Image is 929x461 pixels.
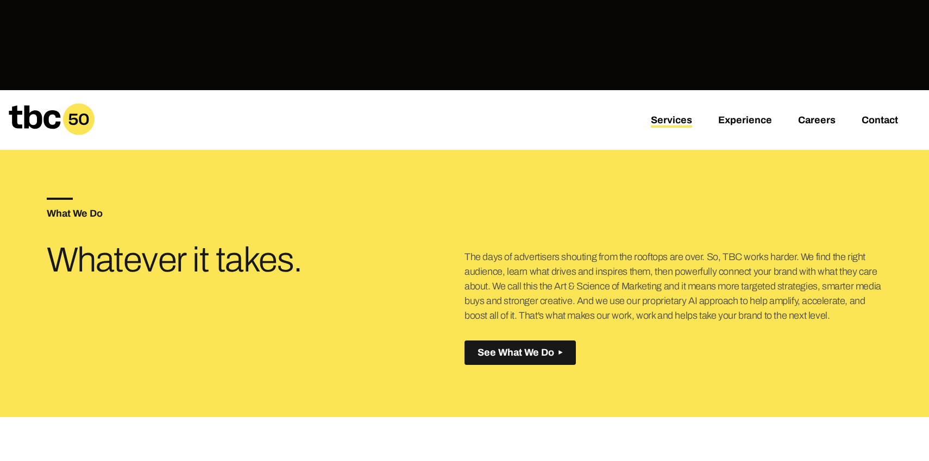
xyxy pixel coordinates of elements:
[862,115,898,128] a: Contact
[651,115,692,128] a: Services
[47,209,465,218] h5: What We Do
[478,347,554,358] span: See What We Do
[718,115,772,128] a: Experience
[798,115,836,128] a: Careers
[464,340,576,365] button: See What We Do
[9,128,95,139] a: Home
[464,250,883,323] p: The days of advertisers shouting from the rooftops are over. So, TBC works harder. We find the ri...
[47,244,325,276] h3: Whatever it takes.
